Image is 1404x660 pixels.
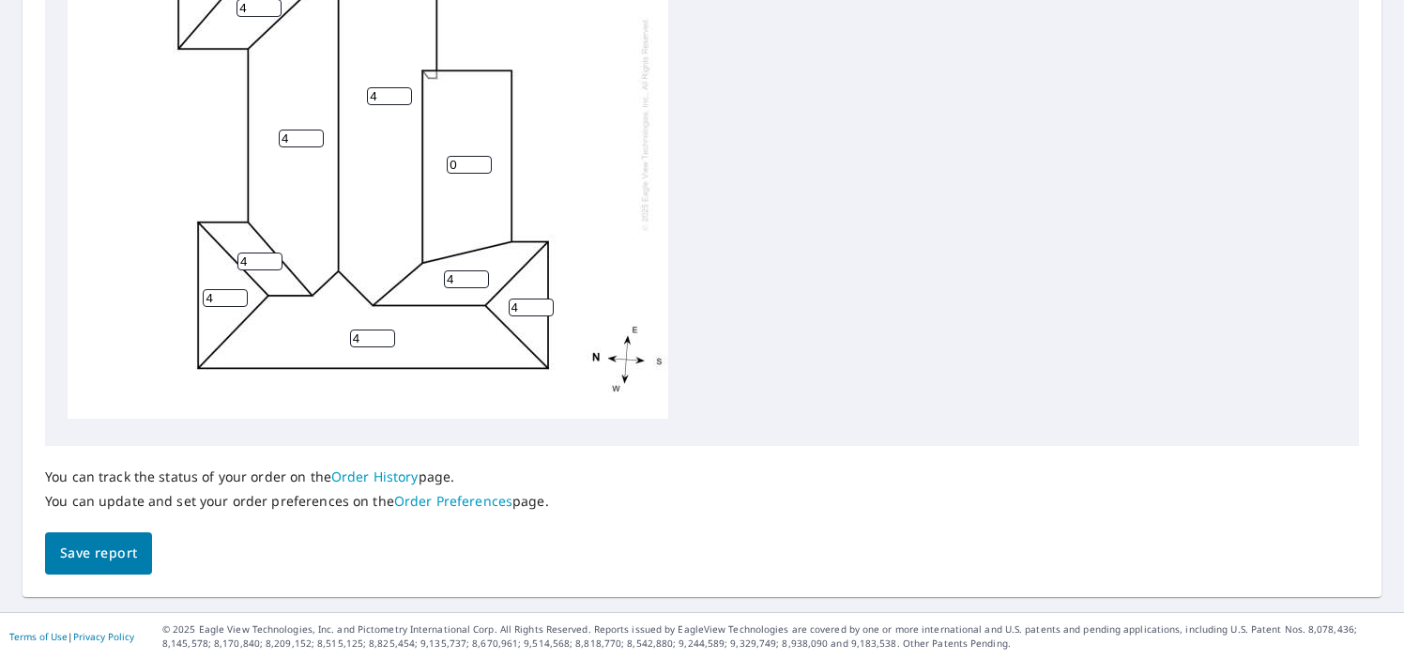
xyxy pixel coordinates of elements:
[331,468,419,485] a: Order History
[394,492,512,510] a: Order Preferences
[9,630,68,643] a: Terms of Use
[60,542,137,565] span: Save report
[162,622,1395,651] p: © 2025 Eagle View Technologies, Inc. and Pictometry International Corp. All Rights Reserved. Repo...
[9,631,134,642] p: |
[73,630,134,643] a: Privacy Policy
[45,532,152,575] button: Save report
[45,468,549,485] p: You can track the status of your order on the page.
[45,493,549,510] p: You can update and set your order preferences on the page.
